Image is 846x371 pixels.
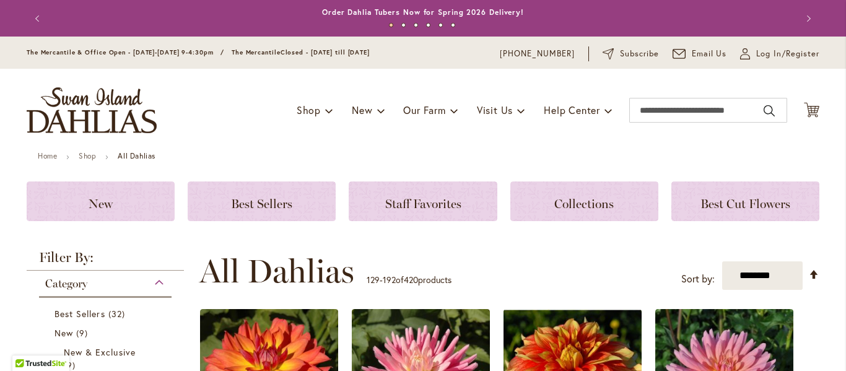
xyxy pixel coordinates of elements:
a: Log In/Register [740,48,819,60]
button: 6 of 6 [451,23,455,27]
a: Best Sellers [55,307,159,320]
a: Home [38,151,57,160]
a: Collections [510,181,658,221]
strong: Filter By: [27,251,184,271]
span: Visit Us [477,103,513,116]
a: Best Sellers [188,181,336,221]
span: Closed - [DATE] till [DATE] [281,48,370,56]
span: Our Farm [403,103,445,116]
span: Collections [554,196,614,211]
a: New [55,326,159,339]
p: - of products [367,270,451,290]
a: store logo [27,87,157,133]
button: Next [795,6,819,31]
span: Shop [297,103,321,116]
span: Best Cut Flowers [700,196,790,211]
span: Subscribe [620,48,659,60]
button: 5 of 6 [438,23,443,27]
label: Sort by: [681,268,715,290]
span: 9 [76,326,91,339]
button: 2 of 6 [401,23,406,27]
button: Previous [27,6,51,31]
a: Subscribe [603,48,659,60]
span: New [55,327,73,339]
span: Log In/Register [756,48,819,60]
span: 129 [367,274,380,286]
a: Email Us [673,48,727,60]
span: New & Exclusive [64,346,136,358]
span: Best Sellers [55,308,105,320]
span: Help Center [544,103,600,116]
span: Category [45,277,87,290]
span: 32 [108,307,128,320]
a: Order Dahlia Tubers Now for Spring 2026 Delivery! [322,7,524,17]
a: New [27,181,175,221]
a: Shop [79,151,96,160]
span: Email Us [692,48,727,60]
span: 192 [383,274,396,286]
button: 3 of 6 [414,23,418,27]
span: Best Sellers [231,196,292,211]
span: All Dahlias [199,253,354,290]
a: Staff Favorites [349,181,497,221]
span: 420 [404,274,418,286]
a: Best Cut Flowers [671,181,819,221]
button: 1 of 6 [389,23,393,27]
strong: All Dahlias [118,151,155,160]
button: 4 of 6 [426,23,430,27]
span: Staff Favorites [385,196,461,211]
a: [PHONE_NUMBER] [500,48,575,60]
span: New [89,196,113,211]
span: The Mercantile & Office Open - [DATE]-[DATE] 9-4:30pm / The Mercantile [27,48,281,56]
span: New [352,103,372,116]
